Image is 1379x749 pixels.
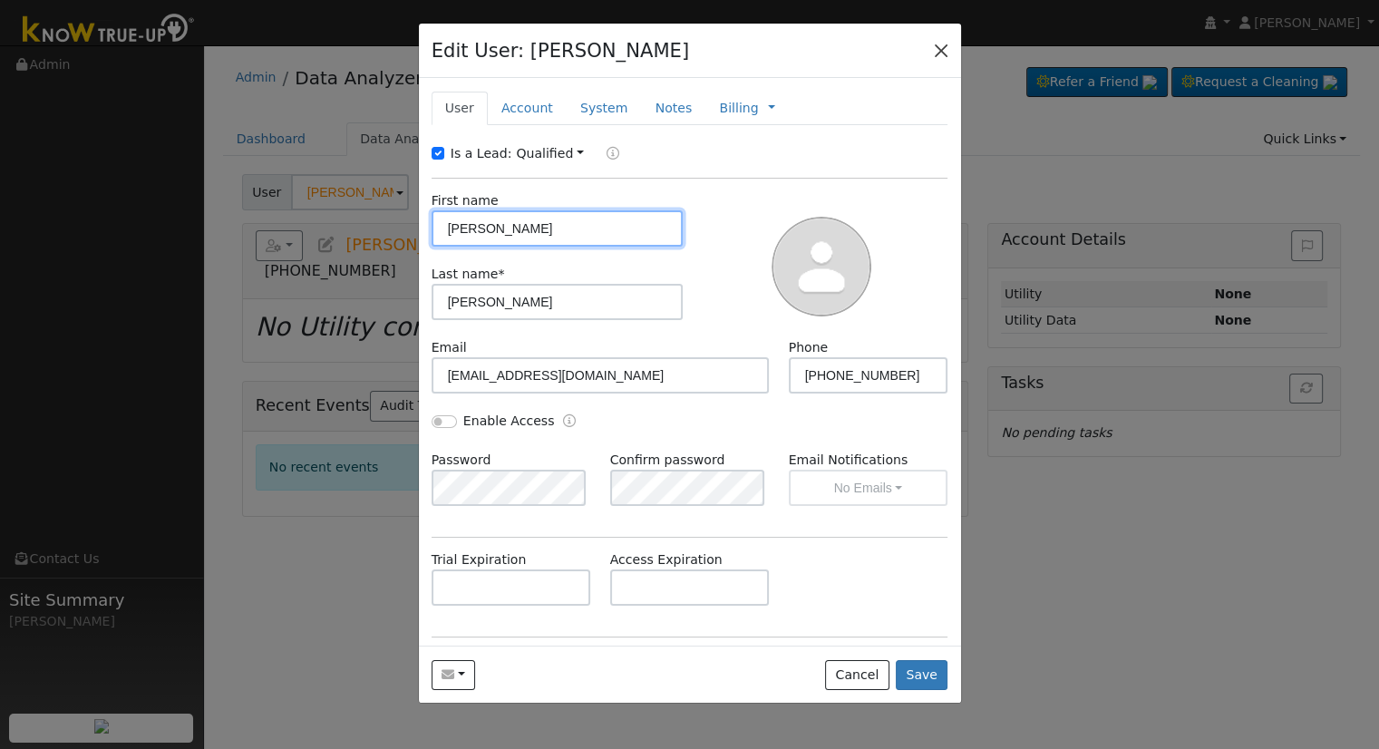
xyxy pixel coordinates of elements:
[432,550,527,569] label: Trial Expiration
[432,191,499,210] label: First name
[432,451,491,470] label: Password
[567,92,642,125] a: System
[789,338,829,357] label: Phone
[432,265,505,284] label: Last name
[451,144,512,163] label: Is a Lead:
[432,147,444,160] input: Is a Lead:
[610,550,723,569] label: Access Expiration
[488,92,567,125] a: Account
[896,660,948,691] button: Save
[641,92,705,125] a: Notes
[516,146,584,160] a: Qualified
[432,92,488,125] a: User
[432,660,476,691] button: phannypumper74@gmail.com
[825,660,889,691] button: Cancel
[563,412,576,433] a: Enable Access
[463,412,555,431] label: Enable Access
[432,36,690,65] h4: Edit User: [PERSON_NAME]
[719,99,758,118] a: Billing
[593,144,619,165] a: Lead
[610,451,725,470] label: Confirm password
[498,267,504,281] span: Required
[789,451,948,470] label: Email Notifications
[432,338,467,357] label: Email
